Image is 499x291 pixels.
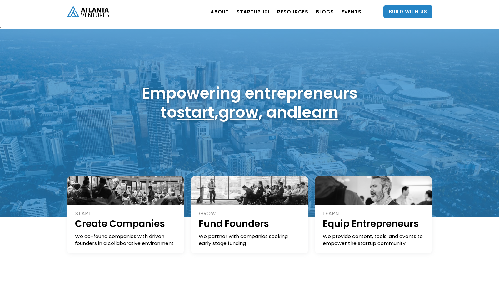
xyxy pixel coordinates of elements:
[297,101,338,123] a: learn
[199,217,301,230] h1: Fund Founders
[315,176,432,253] a: LEARNEquip EntrepreneursWe provide content, tools, and events to empower the startup community
[199,210,301,217] div: GROW
[218,101,258,123] a: grow
[75,210,177,217] div: START
[323,217,425,230] h1: Equip Entrepreneurs
[277,3,308,20] a: RESOURCES
[199,233,301,247] div: We partner with companies seeking early stage funding
[342,3,362,20] a: EVENTS
[237,3,270,20] a: Startup 101
[75,233,177,247] div: We co-found companies with driven founders in a collaborative environment
[177,101,214,123] a: start
[383,5,432,18] a: Build With Us
[316,3,334,20] a: BLOGS
[75,217,177,230] h1: Create Companies
[67,176,184,253] a: STARTCreate CompaniesWe co-found companies with driven founders in a collaborative environment
[211,3,229,20] a: ABOUT
[191,176,308,253] a: GROWFund FoundersWe partner with companies seeking early stage funding
[323,233,425,247] div: We provide content, tools, and events to empower the startup community
[142,84,357,122] h1: Empowering entrepreneurs to , , and
[323,210,425,217] div: LEARN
